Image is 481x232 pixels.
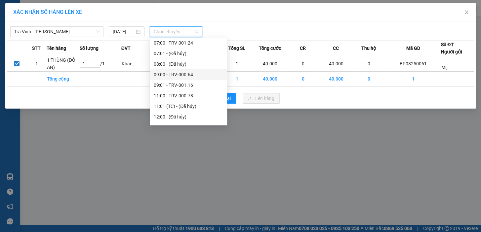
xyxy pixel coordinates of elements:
[154,82,223,89] div: 09:01 - TRV-001.16
[464,10,469,15] span: close
[47,72,80,86] td: Tổng cộng
[75,13,83,19] span: MẸ
[14,13,83,19] span: VP [GEOGRAPHIC_DATA] -
[121,56,154,72] td: Khác
[286,56,319,72] td: 0
[32,45,41,52] span: STT
[352,56,385,72] td: 0
[385,56,441,72] td: BP08250061
[80,45,99,52] span: Số lượng
[259,45,281,52] span: Tổng cước
[220,56,254,72] td: 1
[3,36,49,42] span: 0779649007 -
[154,39,223,47] div: 07:00 - TRV-001.24
[22,4,77,10] strong: BIÊN NHẬN GỬI HÀNG
[3,43,16,49] span: GIAO:
[3,22,97,35] p: NHẬN:
[333,45,339,52] span: CC
[441,65,448,70] span: MẸ
[154,124,223,131] div: 13:00
[3,22,66,35] span: VP [PERSON_NAME] ([GEOGRAPHIC_DATA])
[457,3,476,22] button: Close
[319,72,352,86] td: 40.000
[154,71,223,78] div: 09:00 - TRV-000.64
[154,27,198,37] span: Chọn chuyến
[441,41,462,55] div: Số ĐT Người gửi
[228,45,245,52] span: Tổng SL
[113,28,135,35] input: 13/08/2025
[352,72,385,86] td: 0
[80,56,121,72] td: / 1
[385,72,441,86] td: 1
[154,60,223,68] div: 08:00 - (Đã hủy)
[14,27,100,37] span: Trà Vinh - Hồ Chí Minh
[3,13,97,19] p: GỬI:
[406,45,420,52] span: Mã GD
[154,92,223,99] div: 11:00 - TRV-000.78
[361,45,376,52] span: Thu hộ
[35,36,49,42] span: DŨNG
[154,103,223,110] div: 11:01 (TC) - (Đã hủy)
[47,56,80,72] td: 1 THÙNG (ĐỒ ĂN)
[13,9,82,15] span: XÁC NHẬN SỐ HÀNG LÊN XE
[154,50,223,57] div: 07:01 - (Đã hủy)
[154,113,223,120] div: 12:00 - (Đã hủy)
[319,56,352,72] td: 40.000
[300,45,306,52] span: CR
[286,72,319,86] td: 0
[220,72,254,86] td: 1
[121,45,131,52] span: ĐVT
[47,45,66,52] span: Tên hàng
[253,72,286,86] td: 40.000
[243,93,280,104] button: uploadLên hàng
[27,56,47,72] td: 1
[253,56,286,72] td: 40.000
